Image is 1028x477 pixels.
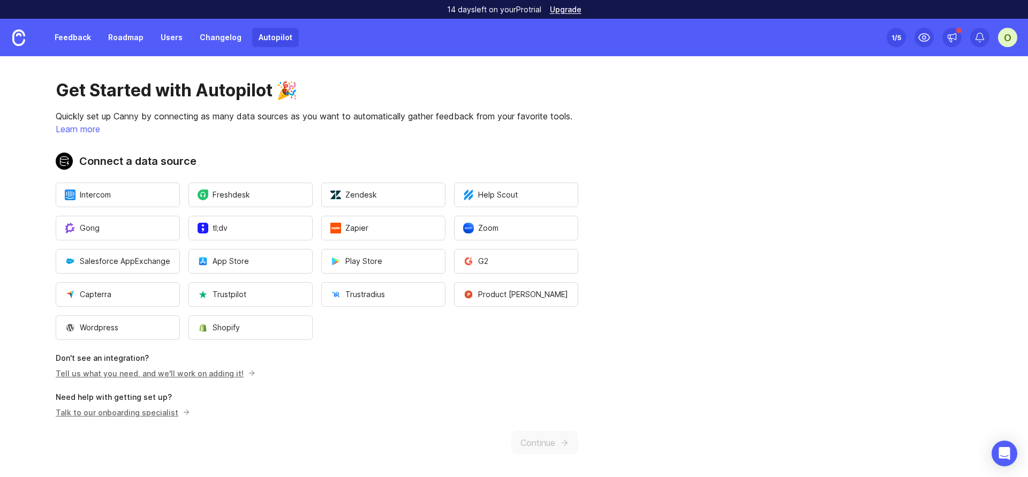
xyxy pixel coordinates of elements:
h1: Get Started with Autopilot 🎉 [56,80,578,101]
span: G2 [463,256,488,267]
p: 14 days left on your Pro trial [447,4,541,15]
button: Open a modal to start the flow of installing Intercom. [56,183,180,207]
button: Open a modal to start the flow of installing Shopify. [188,315,313,340]
button: Open a modal to start the flow of installing Zoom. [454,216,578,240]
span: Trustpilot [198,289,246,300]
span: Zendesk [330,190,377,200]
a: Upgrade [550,6,581,13]
a: Users [154,28,189,47]
button: Open a modal to start the flow of installing Salesforce AppExchange. [56,249,180,274]
span: Intercom [65,190,111,200]
button: Open a modal to start the flow of installing Trustradius. [321,282,445,307]
a: Feedback [48,28,97,47]
span: Shopify [198,322,240,333]
span: Help Scout [463,190,518,200]
button: Open a modal to start the flow of installing Help Scout. [454,183,578,207]
span: tl;dv [198,223,228,233]
span: Trustradius [330,289,385,300]
span: Wordpress [65,322,118,333]
div: Open Intercom Messenger [992,441,1017,466]
button: 1/5 [887,28,906,47]
span: Freshdesk [198,190,250,200]
img: Canny Home [12,29,25,46]
span: Product [PERSON_NAME] [463,289,568,300]
button: O [998,28,1017,47]
button: Open a modal to start the flow of installing App Store. [188,249,313,274]
p: Need help with getting set up? [56,392,578,403]
p: Talk to our onboarding specialist [56,407,187,418]
span: Salesforce AppExchange [65,256,170,267]
button: Open a modal to start the flow of installing Gong. [56,216,180,240]
div: 1 /5 [891,30,901,45]
button: Open a modal to start the flow of installing Capterra. [56,282,180,307]
a: Autopilot [252,28,299,47]
a: Changelog [193,28,248,47]
button: Open a modal to start the flow of installing Freshdesk. [188,183,313,207]
span: App Store [198,256,249,267]
button: Open a modal to start the flow of installing Play Store. [321,249,445,274]
a: Learn more [56,124,100,134]
p: Don't see an integration? [56,353,578,364]
h2: Connect a data source [56,153,578,170]
span: Play Store [330,256,382,267]
a: Tell us what you need, and we'll work on adding it! [56,369,252,378]
p: Quickly set up Canny by connecting as many data sources as you want to automatically gather feedb... [56,110,578,123]
button: Open a modal to start the flow of installing Wordpress. [56,315,180,340]
span: Gong [65,223,100,233]
button: Open a modal to start the flow of installing Zapier. [321,216,445,240]
button: Open a modal to start the flow of installing G2. [454,249,578,274]
a: Roadmap [102,28,150,47]
button: Open a modal to start the flow of installing Trustpilot. [188,282,313,307]
span: Zapier [330,223,368,233]
button: Open a modal to start the flow of installing tl;dv. [188,216,313,240]
button: Open a modal to start the flow of installing Product Hunt. [454,282,578,307]
span: Capterra [65,289,111,300]
button: Talk to our onboarding specialist [56,407,191,418]
span: Zoom [463,223,498,233]
button: Open a modal to start the flow of installing Zendesk. [321,183,445,207]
